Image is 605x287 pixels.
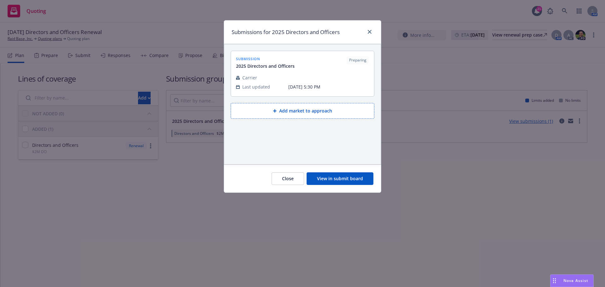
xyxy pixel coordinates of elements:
[550,275,558,287] div: Drag to move
[236,63,295,69] span: 2025 Directors and Officers
[236,56,295,61] span: submission
[232,28,340,36] h1: Submissions for 2025 Directors and Officers
[242,74,257,81] span: Carrier
[563,278,588,283] span: Nova Assist
[288,83,369,90] span: [DATE] 5:30 PM
[242,83,270,90] span: Last updated
[366,28,373,36] a: close
[231,103,374,119] button: Add market to approach
[307,172,373,185] button: View in submit board
[550,274,594,287] button: Nova Assist
[272,172,304,185] button: Close
[349,57,366,63] span: Preparing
